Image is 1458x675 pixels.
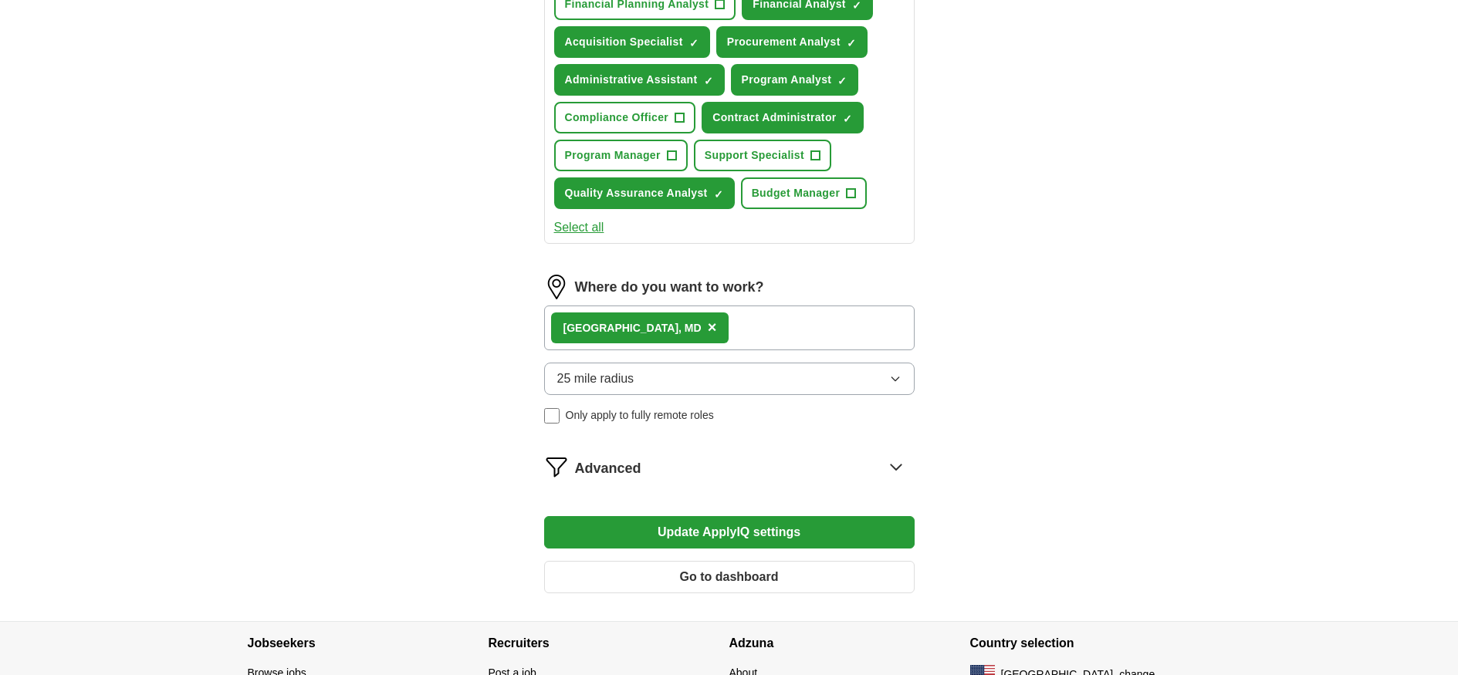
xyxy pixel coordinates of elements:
[702,102,863,133] button: Contract Administrator✓
[712,110,836,126] span: Contract Administrator
[837,75,847,87] span: ✓
[566,407,714,424] span: Only apply to fully remote roles
[565,72,698,88] span: Administrative Assistant
[741,177,868,209] button: Budget Manager
[731,64,859,96] button: Program Analyst✓
[554,102,696,133] button: Compliance Officer
[554,64,725,96] button: Administrative Assistant✓
[716,26,868,58] button: Procurement Analyst✓
[742,72,832,88] span: Program Analyst
[843,113,852,125] span: ✓
[565,110,669,126] span: Compliance Officer
[708,319,717,336] span: ×
[694,140,831,171] button: Support Specialist
[727,34,841,50] span: Procurement Analyst
[575,458,641,479] span: Advanced
[847,37,856,49] span: ✓
[557,370,634,388] span: 25 mile radius
[575,277,764,298] label: Where do you want to work?
[544,363,915,395] button: 25 mile radius
[752,185,841,201] span: Budget Manager
[544,561,915,593] button: Go to dashboard
[970,622,1211,665] h4: Country selection
[554,218,604,237] button: Select all
[544,516,915,548] button: Update ApplyIQ settings
[565,185,708,201] span: Quality Assurance Analyst
[689,37,699,49] span: ✓
[544,408,560,424] input: Only apply to fully remote roles
[544,275,569,299] img: location.png
[563,322,679,334] strong: [GEOGRAPHIC_DATA]
[708,316,717,339] button: ×
[563,320,702,336] div: , MD
[544,454,569,479] img: filter
[554,177,735,209] button: Quality Assurance Analyst✓
[554,26,710,58] button: Acquisition Specialist✓
[565,147,661,164] span: Program Manager
[705,147,804,164] span: Support Specialist
[714,188,723,201] span: ✓
[565,34,683,50] span: Acquisition Specialist
[704,75,713,87] span: ✓
[554,140,688,171] button: Program Manager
